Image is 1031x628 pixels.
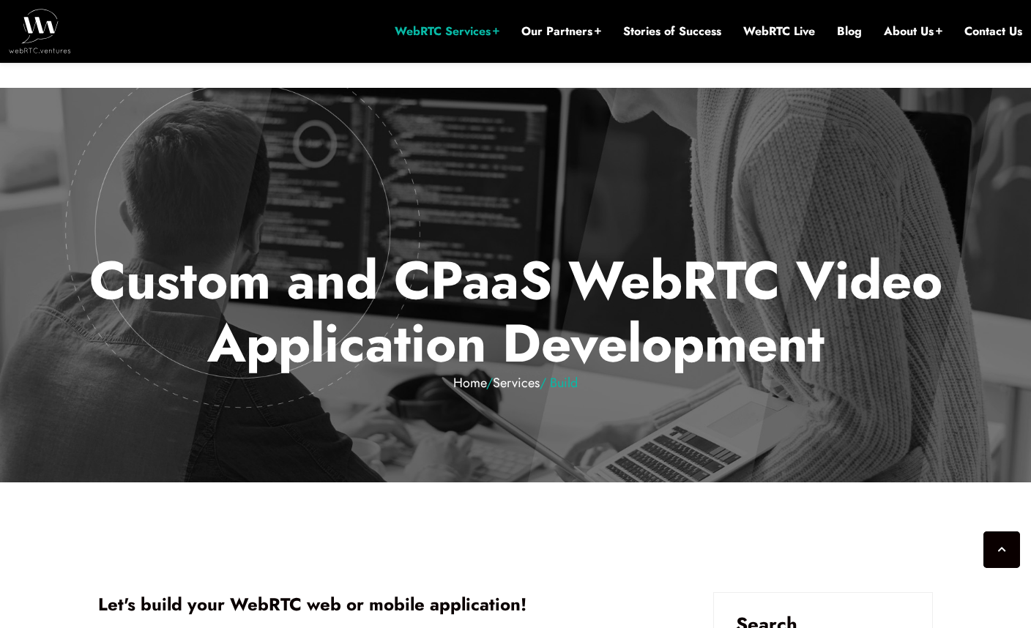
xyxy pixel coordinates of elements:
[837,23,862,40] a: Blog
[521,23,601,40] a: Our Partners
[87,249,945,391] p: Custom and CPaaS WebRTC Video Application Development
[623,23,721,40] a: Stories of Success
[743,23,815,40] a: WebRTC Live
[395,23,499,40] a: WebRTC Services
[884,23,942,40] a: About Us
[453,373,486,392] a: Home
[493,373,540,392] a: Services
[964,23,1022,40] a: Contact Us
[98,592,669,617] h1: Let's build your WebRTC web or mobile application!
[87,375,945,392] em: / / Build
[9,9,71,53] img: WebRTC.ventures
